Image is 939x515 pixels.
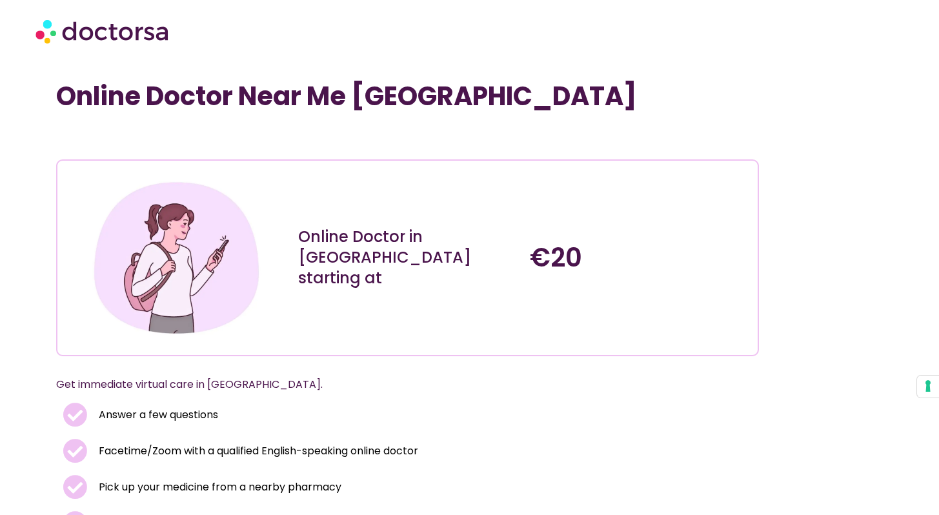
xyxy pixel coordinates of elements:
iframe: Customer reviews powered by Trustpilot [63,131,256,146]
span: Answer a few questions [96,406,218,424]
h4: €20 [530,242,748,273]
img: Illustration depicting a young woman in a casual outfit, engaged with her smartphone. She has a p... [89,170,263,345]
h1: Online Doctor Near Me [GEOGRAPHIC_DATA] [56,81,758,112]
span: Pick up your medicine from a nearby pharmacy [96,478,341,496]
span: Facetime/Zoom with a qualified English-speaking online doctor [96,442,418,460]
div: Online Doctor in [GEOGRAPHIC_DATA] starting at [298,227,516,288]
p: Get immediate virtual care in [GEOGRAPHIC_DATA]. [56,376,727,394]
button: Your consent preferences for tracking technologies [917,376,939,398]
